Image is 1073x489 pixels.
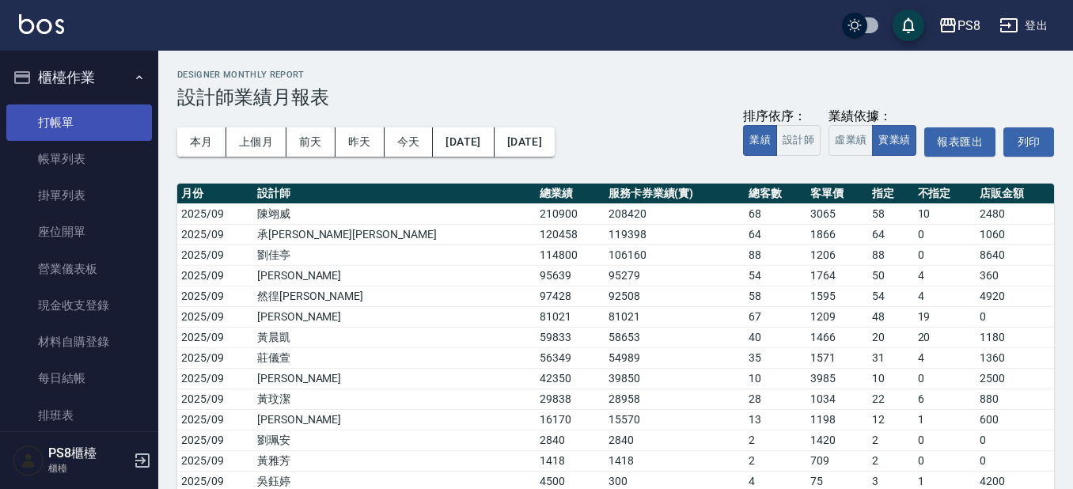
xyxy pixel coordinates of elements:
td: 2025/09 [177,450,253,471]
td: 56349 [536,347,605,368]
td: 1360 [976,347,1054,368]
td: 0 [914,450,976,471]
td: 2 [745,430,806,450]
td: 58653 [605,327,745,347]
td: 3065 [806,203,868,224]
td: 1466 [806,327,868,347]
td: 4 [914,265,976,286]
td: 0 [914,430,976,450]
button: 設計師 [776,125,821,156]
td: 4 [914,286,976,306]
a: 排班表 [6,397,152,434]
td: 28 [745,389,806,409]
td: 120458 [536,224,605,244]
td: 35 [745,347,806,368]
div: 排序依序： [743,108,821,125]
td: 28958 [605,389,745,409]
td: 2025/09 [177,327,253,347]
a: 現金收支登錄 [6,287,152,324]
td: 88 [745,244,806,265]
th: 服務卡券業績(實) [605,184,745,204]
td: 1866 [806,224,868,244]
td: 97428 [536,286,605,306]
th: 店販金額 [976,184,1054,204]
td: [PERSON_NAME] [253,306,536,327]
td: 2025/09 [177,265,253,286]
button: PS8 [932,9,987,42]
td: 22 [868,389,913,409]
h5: PS8櫃檯 [48,445,129,461]
td: [PERSON_NAME] [253,368,536,389]
td: 59833 [536,327,605,347]
th: 總業績 [536,184,605,204]
td: 2 [868,450,913,471]
td: 2025/09 [177,286,253,306]
a: 報表匯出 [924,127,995,157]
button: 列印 [1003,127,1054,157]
h2: Designer Monthly Report [177,70,1054,80]
button: [DATE] [495,127,555,157]
td: 1 [914,409,976,430]
td: 6 [914,389,976,409]
td: 40 [745,327,806,347]
td: 42350 [536,368,605,389]
td: 709 [806,450,868,471]
td: 58 [868,203,913,224]
button: save [893,9,924,41]
td: 95639 [536,265,605,286]
td: 1418 [605,450,745,471]
td: 0 [914,368,976,389]
button: 登出 [993,11,1054,40]
td: 2840 [536,430,605,450]
td: 2840 [605,430,745,450]
a: 材料自購登錄 [6,324,152,360]
button: 業績 [743,125,777,156]
td: 600 [976,409,1054,430]
td: 208420 [605,203,745,224]
td: 1198 [806,409,868,430]
button: 本月 [177,127,226,157]
th: 設計師 [253,184,536,204]
td: 95279 [605,265,745,286]
a: 打帳單 [6,104,152,141]
th: 客單價 [806,184,868,204]
th: 指定 [868,184,913,204]
td: [PERSON_NAME] [253,409,536,430]
img: Logo [19,14,64,34]
td: 19 [914,306,976,327]
td: 58 [745,286,806,306]
td: 360 [976,265,1054,286]
td: 1571 [806,347,868,368]
img: Person [13,445,44,476]
td: 2025/09 [177,203,253,224]
td: 1206 [806,244,868,265]
td: 2025/09 [177,368,253,389]
button: 昨天 [336,127,385,157]
td: 81021 [605,306,745,327]
td: 2025/09 [177,244,253,265]
td: 114800 [536,244,605,265]
td: 2500 [976,368,1054,389]
td: 劉佳亭 [253,244,536,265]
td: 2480 [976,203,1054,224]
td: 31 [868,347,913,368]
td: 2025/09 [177,389,253,409]
td: 10 [868,368,913,389]
td: 880 [976,389,1054,409]
td: 2 [868,430,913,450]
h3: 設計師業績月報表 [177,86,1054,108]
td: 2025/09 [177,306,253,327]
td: 0 [976,430,1054,450]
td: 0 [976,306,1054,327]
td: 39850 [605,368,745,389]
a: 營業儀表板 [6,251,152,287]
th: 不指定 [914,184,976,204]
td: 54 [745,265,806,286]
td: 92508 [605,286,745,306]
td: 陳翊威 [253,203,536,224]
td: 8640 [976,244,1054,265]
td: 54989 [605,347,745,368]
td: 2025/09 [177,347,253,368]
button: 上個月 [226,127,286,157]
td: 1595 [806,286,868,306]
